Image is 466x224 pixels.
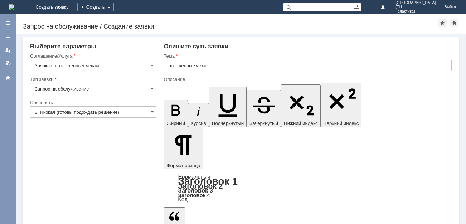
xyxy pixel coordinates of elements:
[30,54,155,58] div: Соглашение/Услуга
[191,121,206,126] span: Курсив
[164,43,228,50] span: Опишите суть заявки
[178,192,210,198] a: Заголовок 4
[247,90,281,127] button: Зачеркнутый
[9,4,14,10] a: Перейти на домашнюю страницу
[164,77,450,82] div: Описание
[178,176,238,187] a: Заголовок 1
[9,4,14,10] img: logo
[166,163,200,168] span: Формат абзаца
[212,121,244,126] span: Подчеркнутый
[450,19,458,27] div: Сделать домашней страницей
[324,121,359,126] span: Верхний индекс
[164,100,188,127] button: Жирный
[164,54,450,58] div: Тема
[30,77,155,82] div: Тип заявки
[281,84,321,127] button: Нижний индекс
[2,57,14,69] a: Мои согласования
[395,5,436,9] span: (ТЦ
[178,196,188,203] a: Код
[188,103,209,127] button: Курсив
[395,9,436,14] span: Галактика)
[284,121,318,126] span: Нижний индекс
[178,174,210,180] a: Нормальный
[30,43,96,50] span: Выберите параметры
[321,83,362,127] button: Верхний индекс
[30,100,155,105] div: Срочность
[178,187,213,194] a: Заголовок 3
[23,23,438,30] div: Запрос на обслуживание / Создание заявки
[164,174,452,202] div: Формат абзаца
[249,121,278,126] span: Зачеркнутый
[2,44,14,56] a: Мои заявки
[395,1,436,5] span: [GEOGRAPHIC_DATA]
[164,127,203,169] button: Формат абзаца
[2,31,14,43] a: Создать заявку
[166,121,185,126] span: Жирный
[438,19,447,27] div: Добавить в избранное
[354,3,361,10] span: Расширенный поиск
[209,87,247,127] button: Подчеркнутый
[178,182,223,190] a: Заголовок 2
[77,3,114,11] div: Создать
